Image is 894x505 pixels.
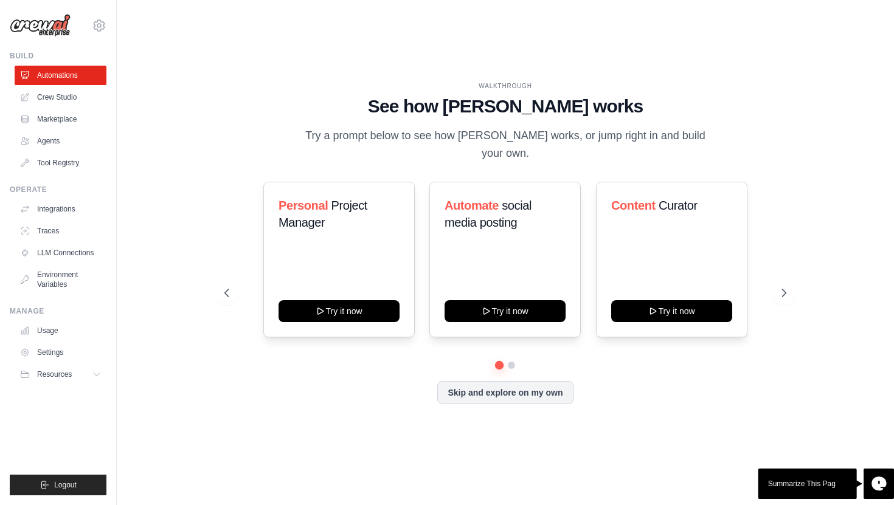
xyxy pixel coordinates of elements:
button: Resources [15,365,106,384]
a: Automations [15,66,106,85]
h1: See how [PERSON_NAME] works [224,95,786,117]
a: Traces [15,221,106,241]
a: Marketplace [15,109,106,129]
button: Try it now [611,300,732,322]
a: Integrations [15,199,106,219]
p: Try a prompt below to see how [PERSON_NAME] works, or jump right in and build your own. [301,127,710,163]
button: Skip and explore on my own [437,381,573,404]
span: Automate [445,199,499,212]
span: Logout [54,480,77,490]
a: Usage [15,321,106,340]
iframe: Chat Widget [833,447,894,505]
button: Logout [10,475,106,495]
span: Curator [658,199,697,212]
button: Try it now [279,300,400,322]
div: Build [10,51,106,61]
img: Logo [10,14,71,37]
a: Settings [15,343,106,362]
a: Crew Studio [15,88,106,107]
div: WALKTHROUGH [224,81,786,91]
a: LLM Connections [15,243,106,263]
button: Try it now [445,300,566,322]
span: Content [611,199,656,212]
a: Tool Registry [15,153,106,173]
div: Operate [10,185,106,194]
div: Manage [10,306,106,316]
span: Resources [37,369,72,379]
a: Environment Variables [15,265,106,294]
a: Agents [15,131,106,151]
span: Personal [279,199,328,212]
